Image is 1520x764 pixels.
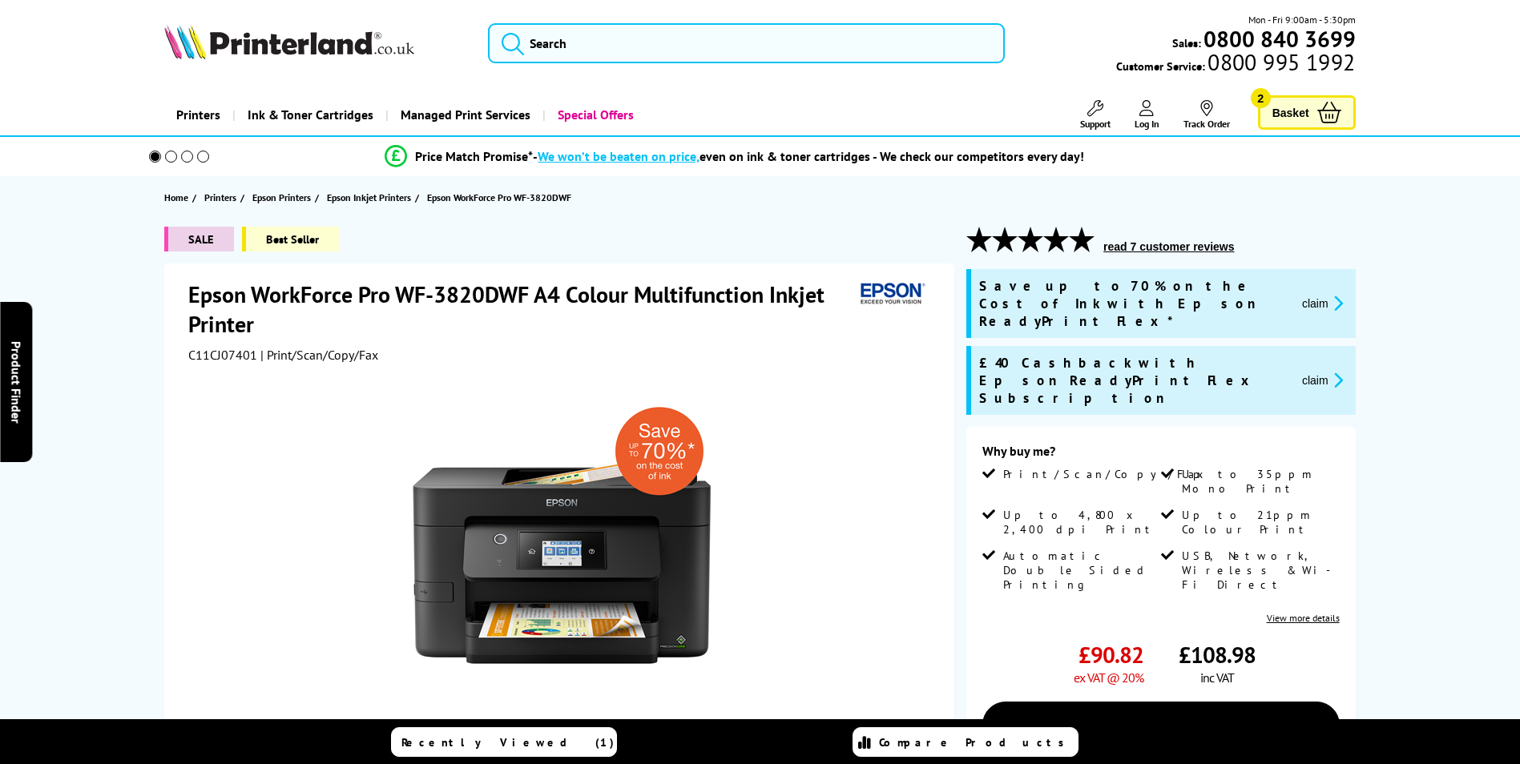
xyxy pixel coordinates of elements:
[188,279,854,339] h1: Epson WorkForce Pro WF-3820DWF A4 Colour Multifunction Inkjet Printer
[979,354,1289,407] span: £40 Cashback with Epson ReadyPrint Flex Subscription
[8,341,24,424] span: Product Finder
[1135,118,1159,130] span: Log In
[533,148,1084,164] div: - even on ink & toner cartridges - We check our competitors every day!
[252,189,315,206] a: Epson Printers
[188,347,257,363] span: C11CJ07401
[164,227,234,251] span: SALE
[1258,95,1356,130] a: Basket 2
[1182,549,1336,592] span: USB, Network, Wireless & Wi-Fi Direct
[1003,508,1157,537] span: Up to 4,800 x 2,400 dpi Print
[538,148,700,164] span: We won’t be beaten on price,
[1099,239,1239,254] button: read 7 customer reviews
[879,735,1073,750] span: Compare Products
[260,347,378,363] span: | Print/Scan/Copy/Fax
[405,395,719,709] img: Epson WorkForce Pro WF-3820DWF
[415,148,533,164] span: Price Match Promise*
[1080,118,1111,130] span: Support
[164,189,188,206] span: Home
[1003,467,1209,481] span: Print/Scan/Copy/Fax
[982,702,1340,748] a: Add to Basket
[1204,24,1356,54] b: 0800 840 3699
[427,191,571,203] span: Epson WorkForce Pro WF-3820DWF
[204,189,240,206] a: Printers
[979,277,1289,330] span: Save up to 70% on the Cost of Ink with Epson ReadyPrint Flex*
[252,189,311,206] span: Epson Printers
[1074,670,1143,686] span: ex VAT @ 20%
[1172,35,1201,50] span: Sales:
[127,143,1343,171] li: modal_Promise
[854,279,928,309] img: Epson
[164,189,192,206] a: Home
[391,727,617,757] a: Recently Viewed (1)
[1267,612,1340,624] a: View more details
[327,189,415,206] a: Epson Inkjet Printers
[1205,54,1355,70] span: 0800 995 1992
[1201,31,1356,46] a: 0800 840 3699
[1116,54,1355,74] span: Customer Service:
[385,94,542,135] a: Managed Print Services
[1179,640,1256,670] span: £108.98
[1182,467,1336,496] span: Up to 35ppm Mono Print
[164,24,414,59] img: Printerland Logo
[853,727,1079,757] a: Compare Products
[1272,102,1309,123] span: Basket
[1297,294,1348,312] button: promo-description
[1003,549,1157,592] span: Automatic Double Sided Printing
[1079,640,1143,670] span: £90.82
[1135,100,1159,130] a: Log In
[327,189,411,206] span: Epson Inkjet Printers
[982,443,1340,467] div: Why buy me?
[542,94,646,135] a: Special Offers
[1297,371,1348,389] button: promo-description
[248,94,373,135] span: Ink & Toner Cartridges
[1080,100,1111,130] a: Support
[1251,88,1271,108] span: 2
[1200,670,1234,686] span: inc VAT
[164,24,468,62] a: Printerland Logo
[242,227,339,251] span: Best Seller
[164,94,232,135] a: Printers
[1248,12,1356,27] span: Mon - Fri 9:00am - 5:30pm
[401,735,615,750] span: Recently Viewed (1)
[232,94,385,135] a: Ink & Toner Cartridges
[1183,100,1230,130] a: Track Order
[1182,508,1336,537] span: Up to 21ppm Colour Print
[204,189,236,206] span: Printers
[488,23,1005,63] input: Search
